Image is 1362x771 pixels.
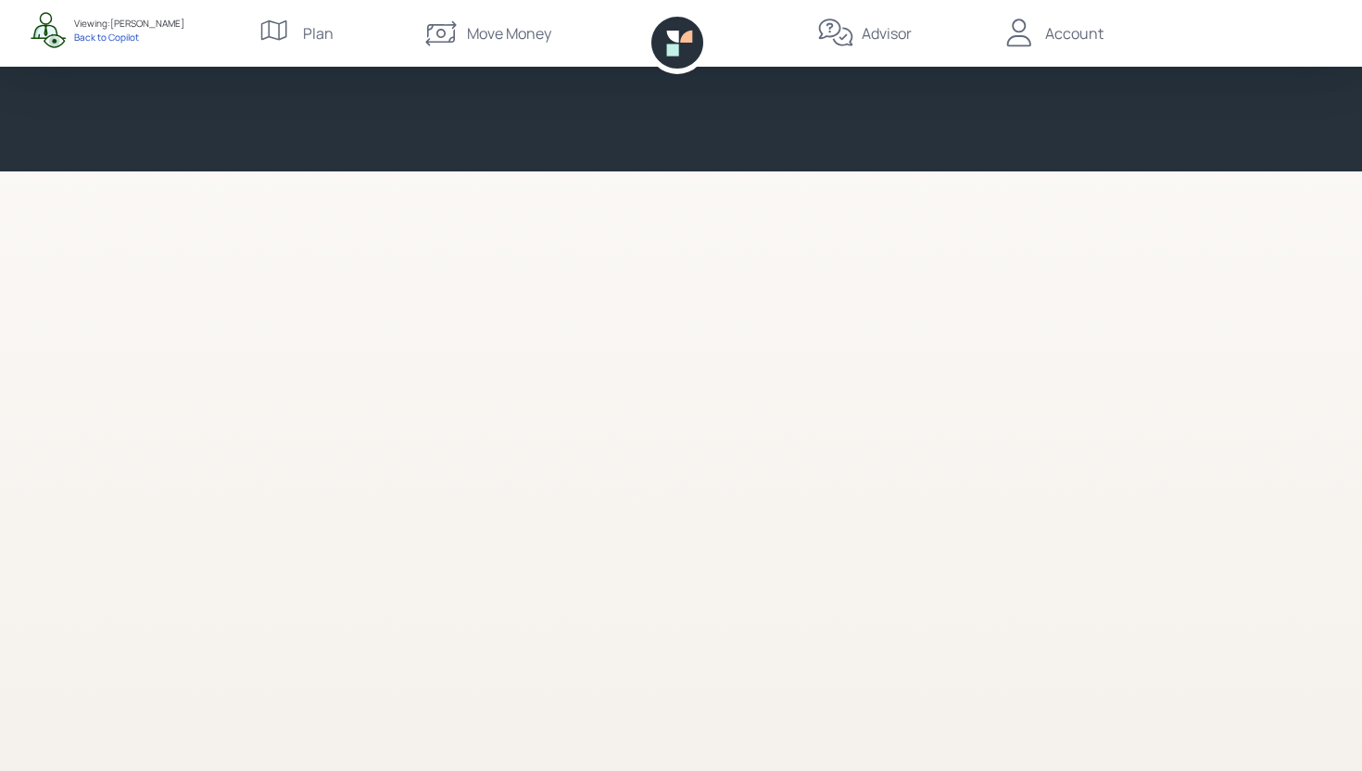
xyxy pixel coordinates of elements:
div: Move Money [467,22,551,44]
img: Retirable loading [659,423,703,467]
div: Plan [303,22,334,44]
div: Advisor [862,22,912,44]
div: Back to Copilot [74,31,184,44]
div: Viewing: [PERSON_NAME] [74,17,184,31]
div: Account [1045,22,1103,44]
